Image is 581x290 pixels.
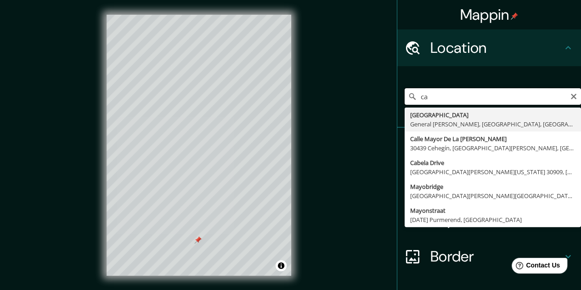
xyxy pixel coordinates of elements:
div: [GEOGRAPHIC_DATA][PERSON_NAME][US_STATE] 30909, [GEOGRAPHIC_DATA] [410,167,575,176]
div: Pins [397,128,581,165]
input: Pick your city or area [405,88,581,105]
div: Mayonstraat [410,206,575,215]
div: Calle Mayor De La [PERSON_NAME] [410,134,575,143]
div: [GEOGRAPHIC_DATA][PERSON_NAME][GEOGRAPHIC_DATA], [PERSON_NAME][GEOGRAPHIC_DATA] [410,191,575,200]
div: [DATE] Purmerend, [GEOGRAPHIC_DATA] [410,215,575,224]
div: Border [397,238,581,275]
h4: Mappin [460,6,519,24]
div: Layout [397,201,581,238]
div: General [PERSON_NAME], [GEOGRAPHIC_DATA], [GEOGRAPHIC_DATA] [410,119,575,129]
button: Toggle attribution [276,260,287,271]
div: Cabela Drive [410,158,575,167]
h4: Border [430,247,563,266]
h4: Location [430,39,563,57]
iframe: Help widget launcher [499,254,571,280]
button: Clear [570,91,577,100]
img: pin-icon.png [511,12,518,20]
div: Style [397,165,581,201]
div: Mayobridge [410,182,575,191]
div: 30439 Cehegín, [GEOGRAPHIC_DATA][PERSON_NAME], [GEOGRAPHIC_DATA] [410,143,575,153]
div: Location [397,29,581,66]
h4: Layout [430,210,563,229]
div: [GEOGRAPHIC_DATA] [410,110,575,119]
